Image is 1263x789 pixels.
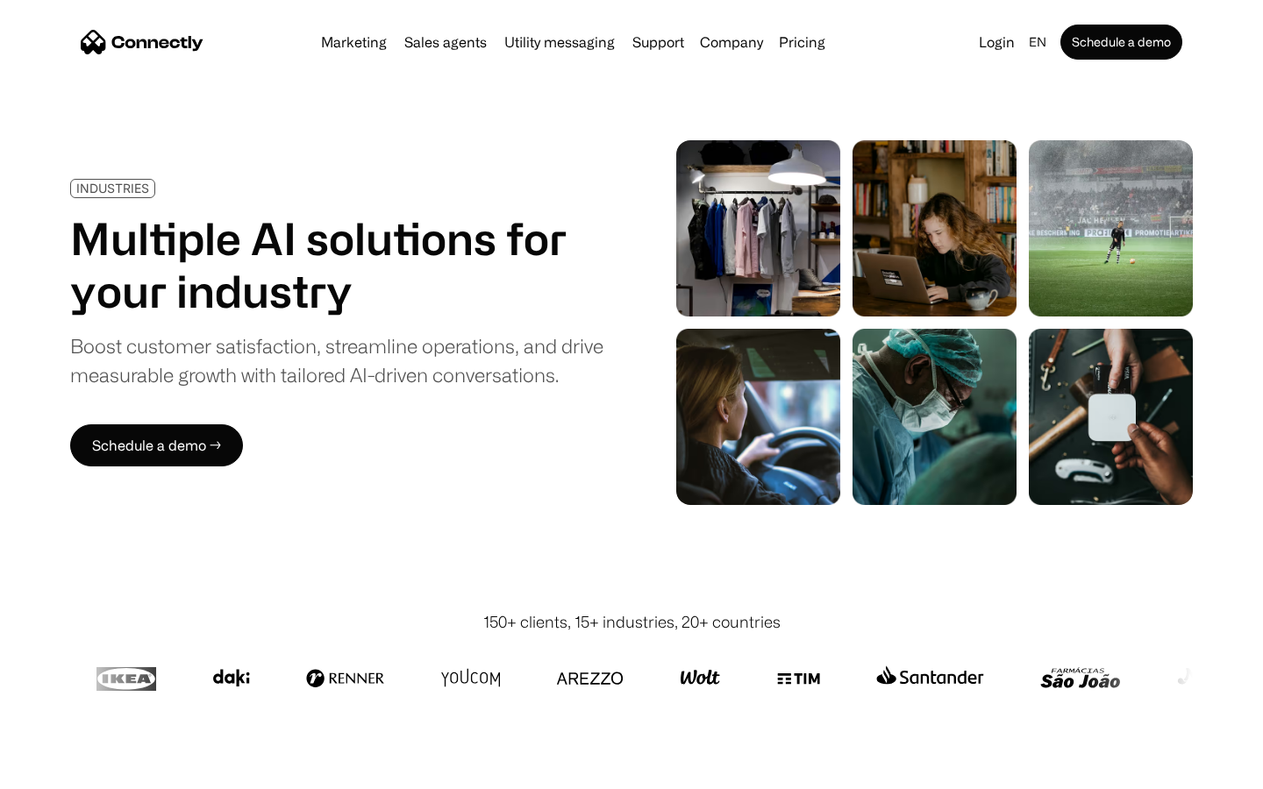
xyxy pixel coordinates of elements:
a: Pricing [772,35,832,49]
div: INDUSTRIES [76,181,149,195]
a: Marketing [314,35,394,49]
div: Company [695,30,768,54]
h1: Multiple AI solutions for your industry [70,212,603,317]
div: en [1022,30,1057,54]
div: Boost customer satisfaction, streamline operations, and drive measurable growth with tailored AI-... [70,331,603,389]
a: Utility messaging [497,35,622,49]
a: Support [625,35,691,49]
a: home [81,29,203,55]
a: Schedule a demo [1060,25,1182,60]
a: Sales agents [397,35,494,49]
div: 150+ clients, 15+ industries, 20+ countries [483,610,781,634]
div: Company [700,30,763,54]
a: Login [972,30,1022,54]
div: en [1029,30,1046,54]
aside: Language selected: English [18,757,105,783]
a: Schedule a demo → [70,424,243,466]
ul: Language list [35,758,105,783]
